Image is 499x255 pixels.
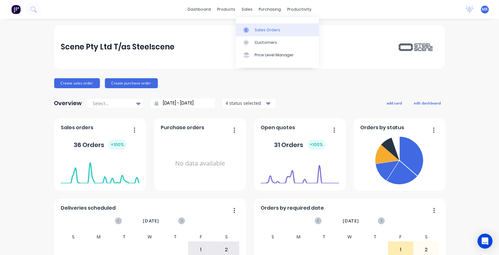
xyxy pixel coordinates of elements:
span: Purchase orders [161,124,204,131]
div: products [214,5,238,14]
div: S [413,232,439,242]
span: MR [482,7,488,12]
div: Overview [54,97,82,110]
div: T [112,232,137,242]
button: Create sales order [54,78,100,88]
span: [DATE] [343,217,359,224]
img: Scene Pty Ltd T/as Steelscene [394,41,438,52]
div: Scene Pty Ltd T/as Steelscene [61,41,174,53]
span: [DATE] [143,217,159,224]
div: + 100 % [307,140,326,150]
div: W [137,232,163,242]
div: 36 Orders [74,140,127,150]
a: dashboard [185,5,214,14]
div: + 100 % [108,140,127,150]
a: Sales Orders [236,23,319,36]
div: T [362,232,388,242]
a: Customers [236,36,319,49]
div: F [188,232,214,242]
div: Sales Orders [255,27,280,33]
div: 4 status selected [226,100,265,106]
div: 31 Orders [274,140,326,150]
div: Customers [255,40,277,45]
div: productivity [284,5,314,14]
div: No data available [161,134,239,193]
div: S [214,232,239,242]
img: Factory [11,5,21,14]
button: Create purchase order [105,78,158,88]
div: purchasing [256,5,284,14]
span: Orders by status [360,124,404,131]
div: S [260,232,286,242]
div: M [86,232,112,242]
button: 4 status selected [222,99,276,108]
div: T [163,232,188,242]
div: F [388,232,414,242]
div: sales [238,5,256,14]
div: Price Level Manager [255,52,294,58]
div: Open Intercom Messenger [478,234,493,249]
span: Open quotes [261,124,295,131]
div: M [286,232,312,242]
span: Sales orders [61,124,93,131]
a: Price Level Manager [236,49,319,61]
div: S [60,232,86,242]
button: edit dashboard [410,99,445,107]
div: W [337,232,363,242]
button: add card [383,99,406,107]
div: T [311,232,337,242]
